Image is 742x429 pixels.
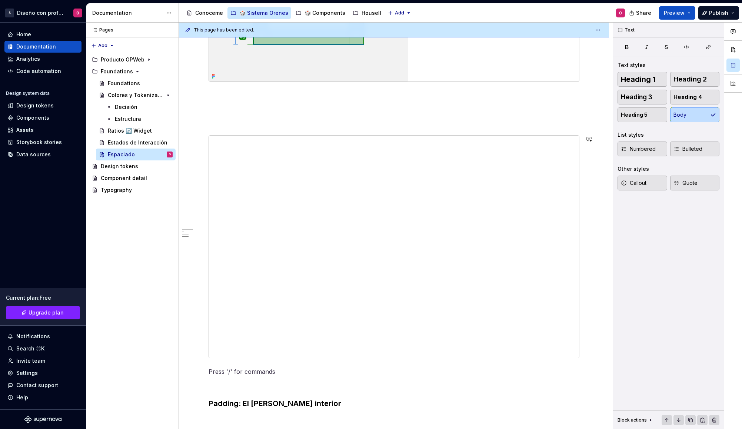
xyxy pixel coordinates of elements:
a: Ratios 🔄 Widget [96,125,176,137]
a: Typography [89,184,176,196]
div: Conoceme [195,9,223,17]
a: Design tokens [89,160,176,172]
div: Producto OPWeb [101,56,144,63]
div: Foundations [89,66,176,77]
svg: Supernova Logo [24,416,61,423]
span: Heading 2 [673,76,707,83]
span: Upgrade plan [29,309,64,316]
a: Home [4,29,81,40]
button: SDiseño con profundidadO [1,5,84,21]
div: Help [16,394,28,401]
button: Search ⌘K [4,343,81,355]
div: Notifications [16,333,50,340]
div: Other styles [618,165,649,173]
a: Analytics [4,53,81,65]
a: Design tokens [4,100,81,112]
span: Bulleted [673,145,702,153]
a: Estados de Interacción [96,137,176,149]
button: Help [4,392,81,403]
div: S [5,9,14,17]
span: This page has been edited. [194,27,254,33]
div: Analytics [16,55,40,63]
a: Invite team [4,355,81,367]
div: Typography [101,186,132,194]
div: Producto OPWeb [89,54,176,66]
h3: Padding: El [PERSON_NAME] interior [209,398,579,409]
a: Conoceme [183,7,226,19]
button: Numbered [618,142,667,156]
div: Text styles [618,61,646,69]
span: Callout [621,179,646,187]
div: Decisión [115,103,137,111]
div: Search ⌘K [16,345,44,352]
div: Foundations [101,68,133,75]
div: O [619,10,622,16]
div: Design tokens [16,102,54,109]
div: Assets [16,126,34,134]
a: Upgrade plan [6,306,80,319]
div: Documentation [16,43,56,50]
button: Heading 3 [618,90,667,104]
div: Espaciado [108,151,135,158]
div: Block actions [618,417,647,423]
span: Add [395,10,404,16]
a: Assets [4,124,81,136]
div: Block actions [618,415,653,425]
div: Estructura [115,115,141,123]
div: 🎲 Components [305,9,345,17]
a: Code automation [4,65,81,77]
button: Heading 5 [618,107,667,122]
a: Storybook stories [4,136,81,148]
a: Housell [350,7,384,19]
button: Publish [698,6,739,20]
div: Component detail [101,174,147,182]
span: Quote [673,179,698,187]
span: Publish [709,9,728,17]
div: Settings [16,369,38,377]
div: Design tokens [101,163,138,170]
div: O [169,151,171,158]
div: Code automation [16,67,61,75]
a: EspaciadoO [96,149,176,160]
span: Heading 3 [621,93,652,101]
button: Contact support [4,379,81,391]
a: Component detail [89,172,176,184]
span: Heading 4 [673,93,702,101]
a: 🎲 Components [293,7,348,19]
button: Heading 2 [670,72,720,87]
span: Add [98,43,107,49]
span: Preview [664,9,685,17]
button: Heading 1 [618,72,667,87]
button: Share [625,6,656,20]
button: Quote [670,176,720,190]
div: Estados de Interacción [108,139,167,146]
div: Home [16,31,31,38]
a: Estructura [103,113,176,125]
div: 🎲 Sistema Orenes [239,9,288,17]
div: Data sources [16,151,51,158]
div: Foundations [108,80,140,87]
a: Settings [4,367,81,379]
span: Share [636,9,651,17]
div: Pages [89,27,113,33]
button: Heading 4 [670,90,720,104]
button: Callout [618,176,667,190]
div: Ratios 🔄 Widget [108,127,152,134]
span: Heading 1 [621,76,656,83]
div: Documentation [92,9,162,17]
button: Bulleted [670,142,720,156]
div: Components [16,114,49,122]
div: Invite team [16,357,45,365]
span: Heading 5 [621,111,648,119]
div: Diseño con profundidad [17,9,64,17]
a: Colores y Tokenización [96,89,176,101]
button: Preview [659,6,695,20]
a: Data sources [4,149,81,160]
a: Components [4,112,81,124]
div: Page tree [183,6,384,20]
span: Numbered [621,145,656,153]
div: Housell [362,9,381,17]
button: Add [89,40,117,51]
div: Contact support [16,382,58,389]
